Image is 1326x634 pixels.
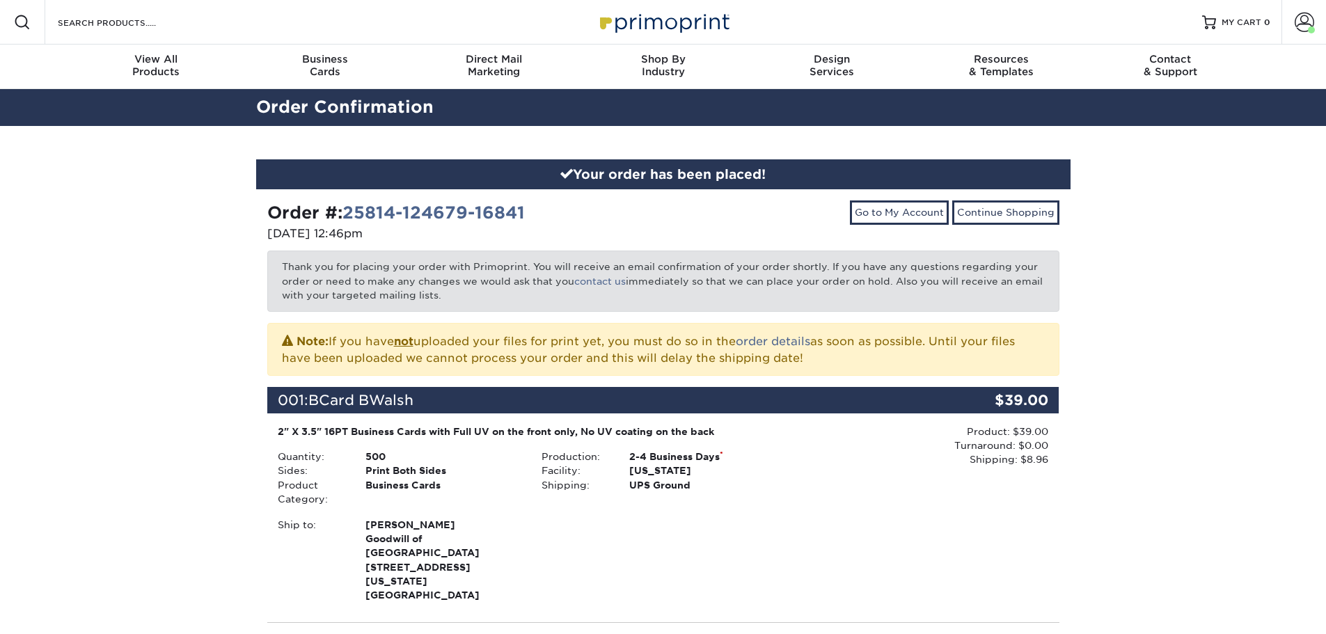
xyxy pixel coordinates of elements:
b: not [394,335,413,348]
div: Industry [578,53,748,78]
a: order details [736,335,810,348]
a: Shop ByIndustry [578,45,748,89]
span: Shop By [578,53,748,65]
h2: Order Confirmation [246,95,1081,120]
span: Contact [1086,53,1255,65]
a: Direct MailMarketing [409,45,578,89]
span: Design [748,53,917,65]
div: 2" X 3.5" 16PT Business Cards with Full UV on the front only, No UV coating on the back [278,425,785,438]
div: Business Cards [355,478,531,507]
span: BCard BWalsh [308,392,413,409]
div: $39.00 [927,387,1059,413]
span: 0 [1264,17,1270,27]
a: DesignServices [748,45,917,89]
span: Resources [917,53,1086,65]
div: & Templates [917,53,1086,78]
span: [PERSON_NAME] [365,518,521,532]
input: SEARCH PRODUCTS..... [56,14,192,31]
div: Cards [240,53,409,78]
span: Business [240,53,409,65]
div: Shipping: [531,478,619,492]
div: 2-4 Business Days [619,450,795,463]
div: Sides: [267,463,355,477]
div: Print Both Sides [355,463,531,477]
div: Your order has been placed! [256,159,1071,190]
div: Product Category: [267,478,355,507]
div: Marketing [409,53,578,78]
span: MY CART [1222,17,1261,29]
a: 25814-124679-16841 [342,203,525,223]
div: Production: [531,450,619,463]
span: [STREET_ADDRESS][US_STATE] [365,560,521,589]
a: BusinessCards [240,45,409,89]
a: contact us [574,276,626,287]
span: View All [72,53,241,65]
img: Primoprint [594,7,733,37]
div: & Support [1086,53,1255,78]
div: Services [748,53,917,78]
div: Facility: [531,463,619,477]
span: Direct Mail [409,53,578,65]
p: [DATE] 12:46pm [267,225,653,242]
strong: Note: [297,335,329,348]
p: Thank you for placing your order with Primoprint. You will receive an email confirmation of your ... [267,251,1059,311]
span: Goodwill of [GEOGRAPHIC_DATA] [365,532,521,560]
a: Contact& Support [1086,45,1255,89]
div: 500 [355,450,531,463]
strong: [GEOGRAPHIC_DATA] [365,518,521,601]
div: Products [72,53,241,78]
div: UPS Ground [619,478,795,492]
a: Resources& Templates [917,45,1086,89]
div: 001: [267,387,927,413]
strong: Order #: [267,203,525,223]
p: If you have uploaded your files for print yet, you must do so in the as soon as possible. Until y... [282,332,1045,367]
div: Quantity: [267,450,355,463]
div: [US_STATE] [619,463,795,477]
div: Product: $39.00 Turnaround: $0.00 Shipping: $8.96 [795,425,1048,467]
a: Continue Shopping [952,200,1059,224]
a: View AllProducts [72,45,241,89]
div: Ship to: [267,518,355,603]
a: Go to My Account [850,200,949,224]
